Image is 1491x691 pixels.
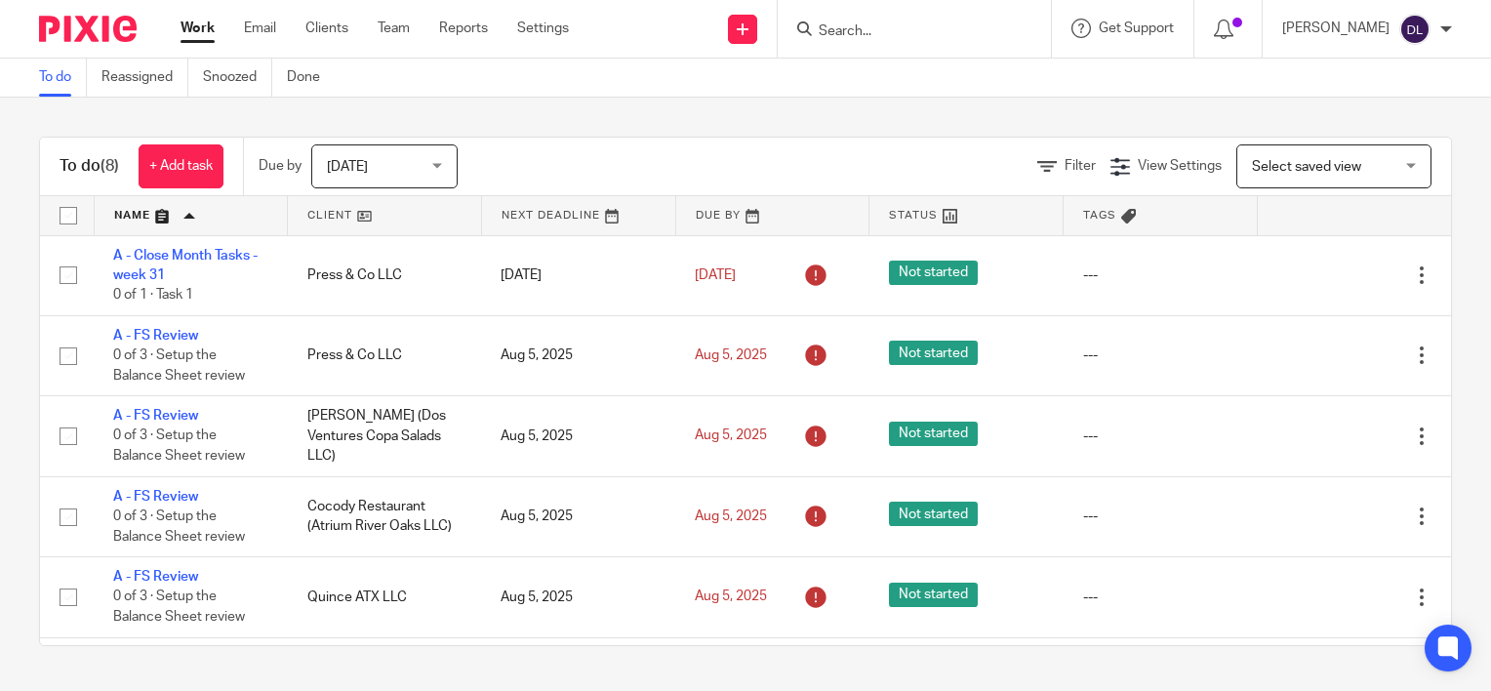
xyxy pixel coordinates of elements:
[1083,427,1238,446] div: ---
[889,583,978,607] span: Not started
[327,160,368,174] span: [DATE]
[288,557,482,637] td: Quince ATX LLC
[113,429,245,464] span: 0 of 3 · Setup the Balance Sheet review
[889,261,978,285] span: Not started
[481,476,675,556] td: Aug 5, 2025
[695,590,767,604] span: Aug 5, 2025
[1083,210,1116,221] span: Tags
[139,144,223,188] a: + Add task
[39,59,87,97] a: To do
[439,19,488,38] a: Reports
[481,557,675,637] td: Aug 5, 2025
[1083,588,1238,607] div: ---
[259,156,302,176] p: Due by
[287,59,335,97] a: Done
[113,490,198,504] a: A - FS Review
[378,19,410,38] a: Team
[1065,159,1096,173] span: Filter
[288,476,482,556] td: Cocody Restaurant (Atrium River Oaks LLC)
[1138,159,1222,173] span: View Settings
[695,268,736,282] span: [DATE]
[113,348,245,383] span: 0 of 3 · Setup the Balance Sheet review
[817,23,992,41] input: Search
[1099,21,1174,35] span: Get Support
[113,288,193,302] span: 0 of 1 · Task 1
[288,396,482,476] td: [PERSON_NAME] (Dos Ventures Copa Salads LLC)
[39,16,137,42] img: Pixie
[695,429,767,443] span: Aug 5, 2025
[1399,14,1431,45] img: svg%3E
[889,502,978,526] span: Not started
[1252,160,1361,174] span: Select saved view
[1083,345,1238,365] div: ---
[244,19,276,38] a: Email
[1282,19,1390,38] p: [PERSON_NAME]
[517,19,569,38] a: Settings
[113,509,245,544] span: 0 of 3 · Setup the Balance Sheet review
[101,158,119,174] span: (8)
[288,235,482,315] td: Press & Co LLC
[1083,265,1238,285] div: ---
[305,19,348,38] a: Clients
[481,396,675,476] td: Aug 5, 2025
[889,422,978,446] span: Not started
[113,570,198,584] a: A - FS Review
[203,59,272,97] a: Snoozed
[181,19,215,38] a: Work
[113,409,198,423] a: A - FS Review
[1083,507,1238,526] div: ---
[695,509,767,523] span: Aug 5, 2025
[101,59,188,97] a: Reassigned
[60,156,119,177] h1: To do
[481,235,675,315] td: [DATE]
[288,315,482,395] td: Press & Co LLC
[113,590,245,625] span: 0 of 3 · Setup the Balance Sheet review
[113,329,198,343] a: A - FS Review
[889,341,978,365] span: Not started
[481,315,675,395] td: Aug 5, 2025
[695,348,767,362] span: Aug 5, 2025
[113,249,258,282] a: A - Close Month Tasks - week 31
